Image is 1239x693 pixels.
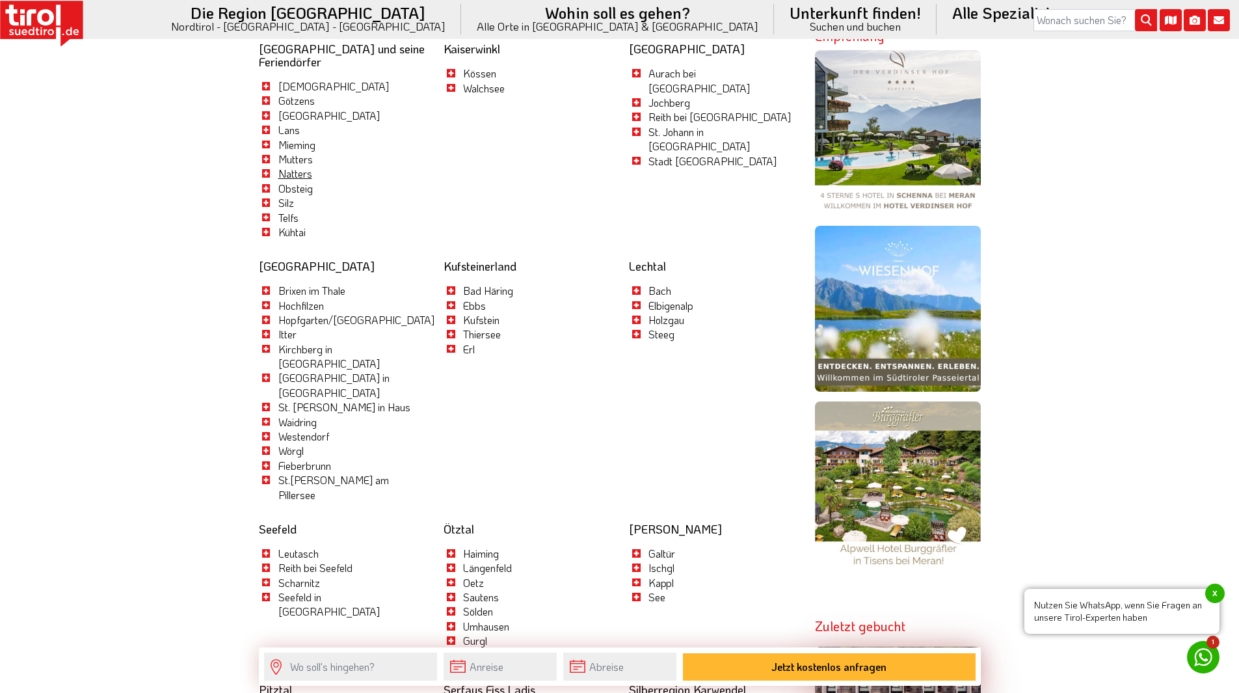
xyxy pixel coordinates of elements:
[463,66,496,80] a: Kössen
[444,258,516,274] a: Kufsteinerland
[278,429,329,443] a: Westendorf
[463,561,512,575] a: Längenfeld
[278,109,380,122] a: [GEOGRAPHIC_DATA]
[259,41,425,70] a: [GEOGRAPHIC_DATA] und seine Feriendörfer
[278,473,389,501] a: St.[PERSON_NAME] am Pillersee
[463,299,486,312] a: Ebbs
[278,313,434,327] a: Hopfgarten/[GEOGRAPHIC_DATA]
[648,66,750,94] a: Aurach bei [GEOGRAPHIC_DATA]
[278,576,320,590] a: Scharnitz
[463,547,499,560] a: Haiming
[463,619,509,633] a: Umhausen
[278,299,324,312] a: Hochfilzen
[1187,641,1219,673] a: 1 Nutzen Sie WhatsApp, wenn Sie Fragen an unsere Tirol-Experten habenx
[648,284,671,297] a: Bach
[463,590,499,604] a: Sautens
[477,21,758,32] small: Alle Orte in [GEOGRAPHIC_DATA] & [GEOGRAPHIC_DATA]
[278,196,294,210] a: Silz
[1160,9,1182,31] i: Karte öffnen
[815,618,905,634] strong: Zuletzt gebucht
[1205,584,1225,603] span: x
[259,258,375,274] a: [GEOGRAPHIC_DATA]
[278,561,353,575] a: Reith bei Seefeld
[278,371,390,399] a: [GEOGRAPHIC_DATA] in [GEOGRAPHIC_DATA]
[648,96,690,109] a: Jochberg
[463,605,493,618] a: Sölden
[1033,9,1157,31] input: Wonach suchen Sie?
[278,123,300,137] a: Lans
[790,21,921,32] small: Suchen und buchen
[278,400,410,414] a: St. [PERSON_NAME] in Haus
[278,94,315,107] a: Götzens
[278,342,380,370] a: Kirchberg in [GEOGRAPHIC_DATA]
[648,561,674,575] a: Ischgl
[463,313,500,327] a: Kufstein
[648,576,674,590] a: Kappl
[1024,589,1219,634] span: Nutzen Sie WhatsApp, wenn Sie Fragen an unsere Tirol-Experten haben
[629,41,745,57] a: [GEOGRAPHIC_DATA]
[171,21,446,32] small: Nordtirol - [GEOGRAPHIC_DATA] - [GEOGRAPHIC_DATA]
[264,653,437,681] input: Wo soll's hingehen?
[648,299,693,312] a: Elbigenalp
[463,81,505,95] a: Walchsee
[1208,9,1230,31] i: Kontakt
[278,225,306,239] a: Kühtai
[278,182,313,195] a: Obsteig
[278,211,299,224] a: Telfs
[1184,9,1206,31] i: Fotogalerie
[444,41,500,57] a: Kaiserwinkl
[278,590,380,618] a: Seefeld in [GEOGRAPHIC_DATA]
[629,258,666,274] a: Lechtal
[463,342,475,356] a: Erl
[278,327,297,341] a: Itter
[463,576,484,590] a: Oetz
[463,327,501,341] a: Thiersee
[444,521,474,537] a: Ötztal
[444,653,557,681] input: Anreise
[463,634,487,647] a: Gurgl
[278,284,345,297] a: Brixen im Thale
[648,327,674,341] a: Steeg
[278,152,313,166] a: Mutters
[278,138,315,152] a: Mieming
[463,284,513,297] a: Bad Häring
[278,79,389,93] a: [DEMOGRAPHIC_DATA]
[648,547,675,560] a: Galtür
[1206,636,1219,649] span: 1
[648,154,777,168] a: Stadt [GEOGRAPHIC_DATA]
[648,125,750,153] a: St. Johann in [GEOGRAPHIC_DATA]
[278,415,317,429] a: Waidring
[683,653,976,681] button: Jetzt kostenlos anfragen
[563,653,676,681] input: Abreise
[648,590,665,604] a: See
[815,226,981,392] img: wiesenhof-sommer.jpg
[278,167,312,180] a: Natters
[278,444,304,457] a: Wörgl
[815,401,981,567] img: burggraefler.jpg
[259,521,297,537] a: Seefeld
[648,313,684,327] a: Holzgau
[278,547,319,560] a: Leutasch
[815,50,981,216] img: verdinserhof.png
[278,459,331,472] a: Fieberbrunn
[629,521,722,537] a: [PERSON_NAME]
[648,110,791,124] a: Reith bei [GEOGRAPHIC_DATA]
